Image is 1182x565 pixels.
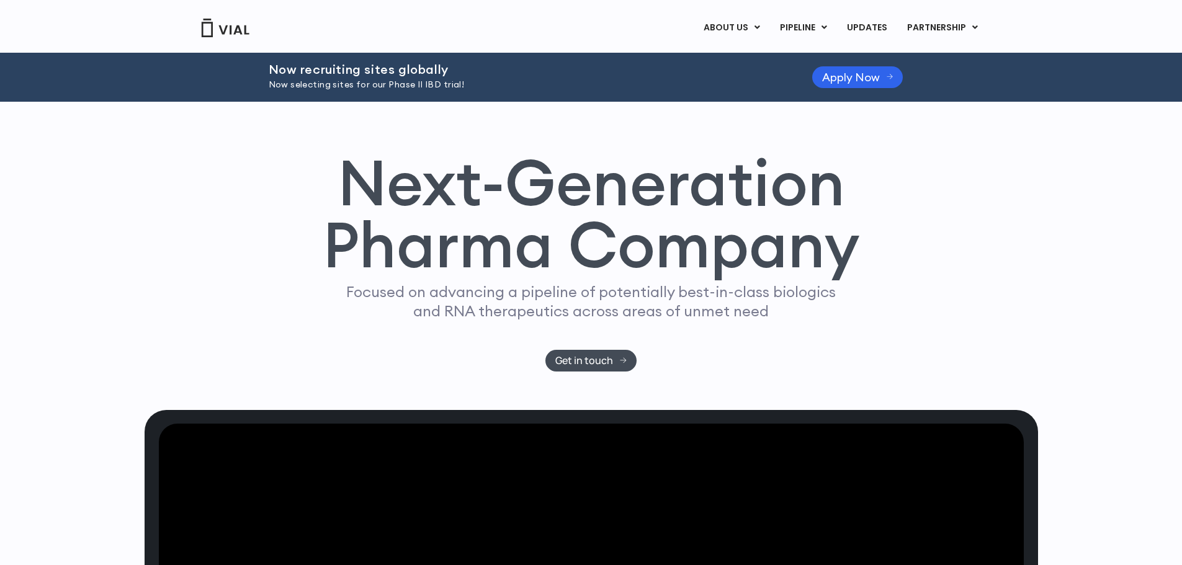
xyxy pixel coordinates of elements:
[694,17,769,38] a: ABOUT USMenu Toggle
[822,73,880,82] span: Apply Now
[812,66,903,88] a: Apply Now
[269,63,781,76] h2: Now recruiting sites globally
[897,17,988,38] a: PARTNERSHIPMenu Toggle
[341,282,841,321] p: Focused on advancing a pipeline of potentially best-in-class biologics and RNA therapeutics acros...
[770,17,836,38] a: PIPELINEMenu Toggle
[545,350,637,371] a: Get in touch
[555,356,613,365] span: Get in touch
[323,151,860,277] h1: Next-Generation Pharma Company
[269,78,781,92] p: Now selecting sites for our Phase II IBD trial!
[200,19,250,37] img: Vial Logo
[837,17,897,38] a: UPDATES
